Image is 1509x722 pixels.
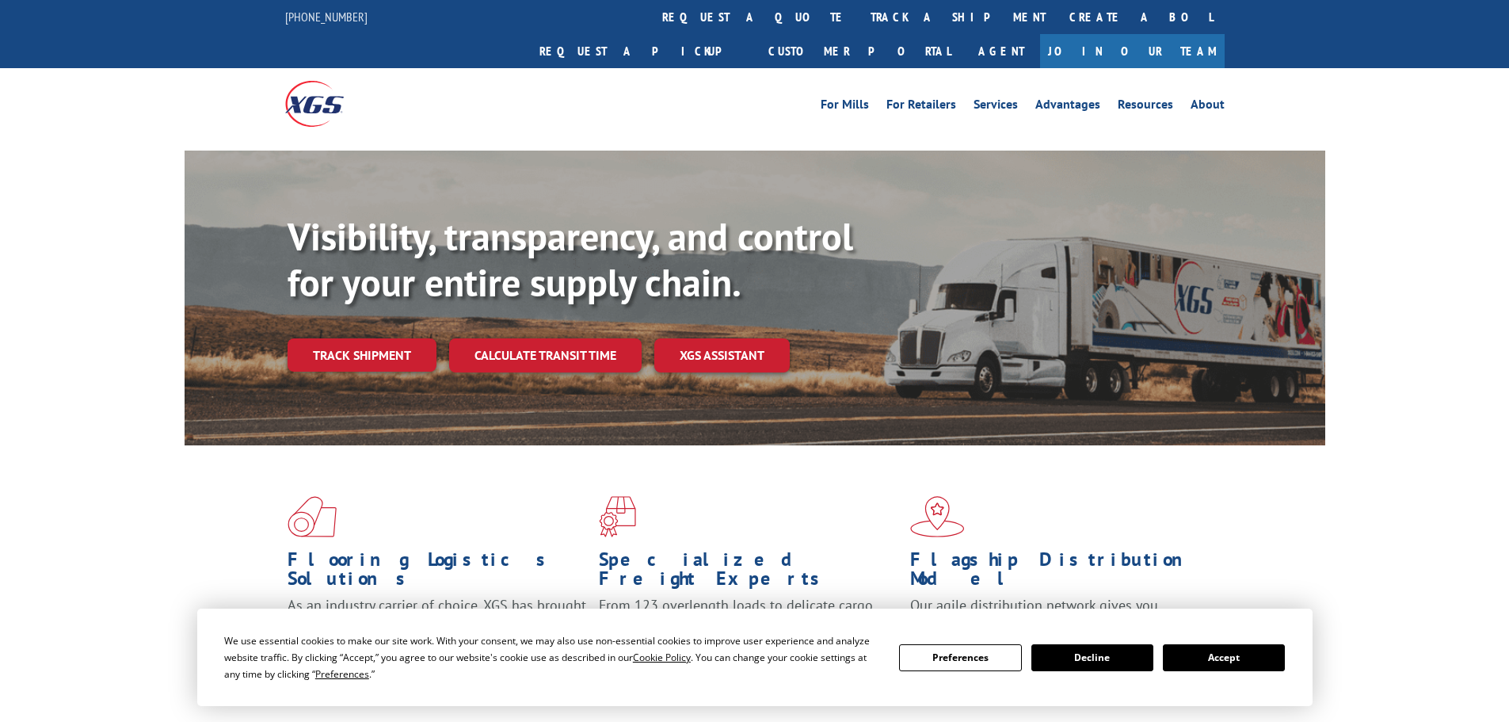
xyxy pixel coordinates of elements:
[962,34,1040,68] a: Agent
[974,98,1018,116] a: Services
[1118,98,1173,116] a: Resources
[197,609,1313,706] div: Cookie Consent Prompt
[821,98,869,116] a: For Mills
[315,667,369,681] span: Preferences
[288,496,337,537] img: xgs-icon-total-supply-chain-intelligence-red
[288,596,586,652] span: As an industry carrier of choice, XGS has brought innovation and dedication to flooring logistics...
[599,550,898,596] h1: Specialized Freight Experts
[288,212,853,307] b: Visibility, transparency, and control for your entire supply chain.
[599,596,898,667] p: From 123 overlength loads to delicate cargo, our experienced staff knows the best way to move you...
[654,338,790,372] a: XGS ASSISTANT
[910,496,965,537] img: xgs-icon-flagship-distribution-model-red
[899,644,1021,671] button: Preferences
[756,34,962,68] a: Customer Portal
[224,632,880,682] div: We use essential cookies to make our site work. With your consent, we may also use non-essential ...
[449,338,642,372] a: Calculate transit time
[1035,98,1100,116] a: Advantages
[1040,34,1225,68] a: Join Our Team
[886,98,956,116] a: For Retailers
[528,34,756,68] a: Request a pickup
[288,338,436,372] a: Track shipment
[285,9,368,25] a: [PHONE_NUMBER]
[910,596,1202,633] span: Our agile distribution network gives you nationwide inventory management on demand.
[1031,644,1153,671] button: Decline
[1191,98,1225,116] a: About
[633,651,691,664] span: Cookie Policy
[288,550,587,596] h1: Flooring Logistics Solutions
[1163,644,1285,671] button: Accept
[599,496,636,537] img: xgs-icon-focused-on-flooring-red
[910,550,1210,596] h1: Flagship Distribution Model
